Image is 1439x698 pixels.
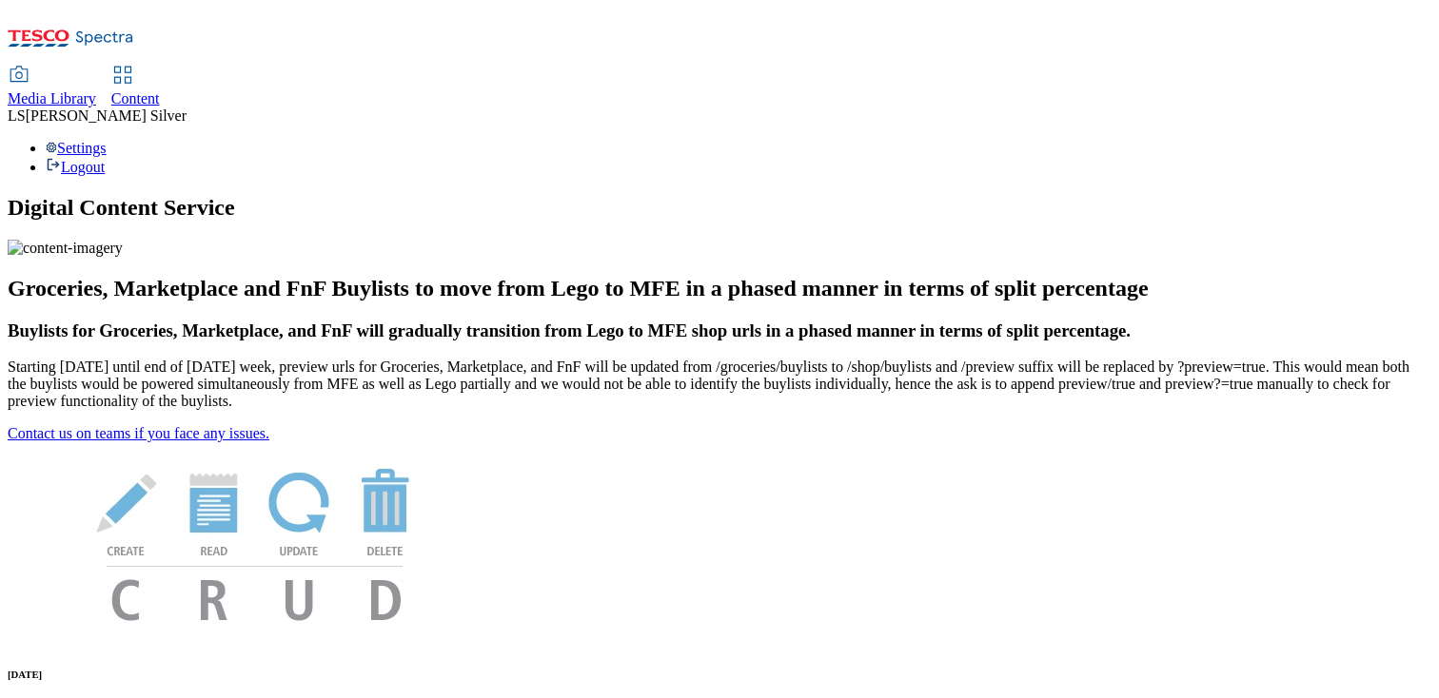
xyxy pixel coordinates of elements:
[8,107,26,124] span: LS
[8,442,503,641] img: News Image
[8,669,1431,680] h6: [DATE]
[8,195,1431,221] h1: Digital Content Service
[8,425,269,441] a: Contact us on teams if you face any issues.
[8,90,96,107] span: Media Library
[8,68,96,107] a: Media Library
[8,359,1431,410] p: Starting [DATE] until end of [DATE] week, preview urls for Groceries, Marketplace, and FnF will b...
[8,240,123,257] img: content-imagery
[8,276,1431,301] h2: Groceries, Marketplace and FnF Buylists to move from Lego to MFE in a phased manner in terms of s...
[111,90,160,107] span: Content
[26,107,187,124] span: [PERSON_NAME] Silver
[46,140,107,156] a: Settings
[46,159,105,175] a: Logout
[8,320,1431,341] h3: Buylists for Groceries, Marketplace, and FnF will gradually transition from Lego to MFE shop urls...
[111,68,160,107] a: Content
